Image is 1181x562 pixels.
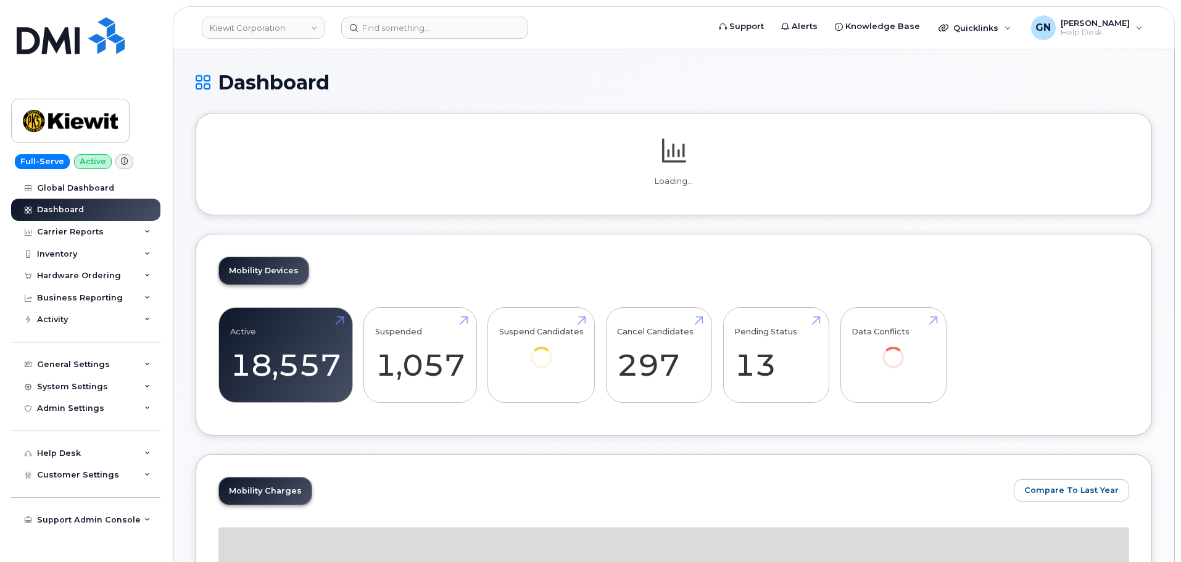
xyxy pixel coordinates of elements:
[375,315,465,396] a: Suspended 1,057
[1014,479,1129,502] button: Compare To Last Year
[218,176,1129,187] p: Loading...
[1024,484,1119,496] span: Compare To Last Year
[219,257,309,284] a: Mobility Devices
[734,315,818,396] a: Pending Status 13
[617,315,700,396] a: Cancel Candidates 297
[196,72,1152,93] h1: Dashboard
[219,477,312,505] a: Mobility Charges
[499,315,584,386] a: Suspend Candidates
[852,315,935,386] a: Data Conflicts
[230,315,341,396] a: Active 18,557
